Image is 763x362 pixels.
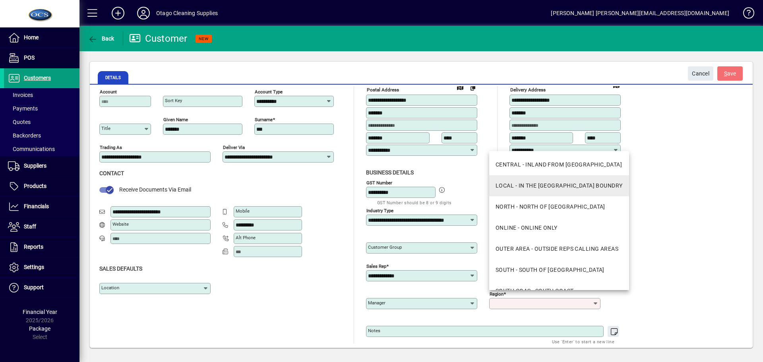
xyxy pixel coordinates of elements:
[366,169,414,176] span: Business details
[100,89,117,95] mat-label: Account
[489,217,629,238] mat-option: ONLINE - ONLINE ONLY
[79,31,123,46] app-page-header-button: Back
[24,183,46,189] span: Products
[366,263,386,269] mat-label: Sales rep
[489,259,629,281] mat-option: SOUTH - SOUTH OF MOSGIEL
[4,257,79,277] a: Settings
[717,66,743,81] button: Save
[199,36,209,41] span: NEW
[4,237,79,257] a: Reports
[29,325,50,332] span: Package
[24,223,36,230] span: Staff
[368,244,402,250] mat-label: Customer group
[24,244,43,250] span: Reports
[366,207,393,213] mat-label: Industry type
[489,281,629,302] mat-option: SOUTH COAS - SOUTH COAST
[4,28,79,48] a: Home
[255,117,273,122] mat-label: Surname
[24,284,44,290] span: Support
[377,198,452,207] mat-hint: GST Number should be 8 or 9 digits
[86,31,116,46] button: Back
[8,119,31,125] span: Quotes
[4,142,79,156] a: Communications
[236,235,256,240] mat-label: Alt Phone
[129,32,188,45] div: Customer
[163,117,188,122] mat-label: Given name
[4,176,79,196] a: Products
[4,278,79,298] a: Support
[496,266,604,274] div: SOUTH - SOUTH OF [GEOGRAPHIC_DATA]
[489,154,629,175] mat-option: CENTRAL - INLAND FROM MOSGIEL
[99,170,124,176] span: Contact
[223,145,245,150] mat-label: Deliver via
[4,115,79,129] a: Quotes
[551,7,729,19] div: [PERSON_NAME] [PERSON_NAME][EMAIL_ADDRESS][DOMAIN_NAME]
[8,146,55,152] span: Communications
[4,156,79,176] a: Suppliers
[724,67,736,80] span: ave
[101,285,119,290] mat-label: Location
[724,70,727,77] span: S
[156,7,218,19] div: Otago Cleaning Supplies
[467,81,479,94] button: Copy to Delivery address
[368,328,380,333] mat-label: Notes
[610,79,623,91] a: View on map
[4,197,79,217] a: Financials
[98,71,128,84] span: Details
[496,224,558,232] div: ONLINE - ONLINE ONLY
[99,265,142,272] span: Sales defaults
[8,105,38,112] span: Payments
[439,187,446,193] i: GST Number formatted as per standards. Check if this is correct
[165,98,182,103] mat-label: Sort key
[552,337,614,346] mat-hint: Use 'Enter' to start a new line
[255,89,283,95] mat-label: Account Type
[490,291,504,296] mat-label: Region
[105,6,131,20] button: Add
[4,88,79,102] a: Invoices
[489,175,629,196] mat-option: LOCAL - IN THE DUNEDIN CITY BOUNDRY
[101,126,110,131] mat-label: Title
[4,102,79,115] a: Payments
[23,309,57,315] span: Financial Year
[489,238,629,259] mat-option: OUTER AREA - OUTSIDE REPS CALLING AREAS
[88,35,114,42] span: Back
[8,132,41,139] span: Backorders
[496,182,623,190] div: LOCAL - IN THE [GEOGRAPHIC_DATA] BOUNDRY
[24,34,39,41] span: Home
[368,300,385,306] mat-label: Manager
[4,129,79,142] a: Backorders
[692,67,709,80] span: Cancel
[496,161,622,169] div: CENTRAL - INLAND FROM [GEOGRAPHIC_DATA]
[131,6,156,20] button: Profile
[496,203,605,211] div: NORTH - NORTH OF [GEOGRAPHIC_DATA]
[4,48,79,68] a: POS
[24,264,44,270] span: Settings
[24,163,46,169] span: Suppliers
[112,221,129,227] mat-label: Website
[496,245,618,253] div: OUTER AREA - OUTSIDE REPS CALLING AREAS
[236,208,250,214] mat-label: Mobile
[24,203,49,209] span: Financials
[8,92,33,98] span: Invoices
[496,287,574,295] div: SOUTH COAS - SOUTH COAST
[366,180,392,185] mat-label: GST Number
[24,75,51,81] span: Customers
[454,81,467,93] a: View on map
[100,145,122,150] mat-label: Trading as
[24,54,35,61] span: POS
[737,2,753,27] a: Knowledge Base
[489,196,629,217] mat-option: NORTH - NORTH OF DUNEDIN
[4,217,79,237] a: Staff
[119,186,191,193] span: Receive Documents Via Email
[688,66,713,81] button: Cancel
